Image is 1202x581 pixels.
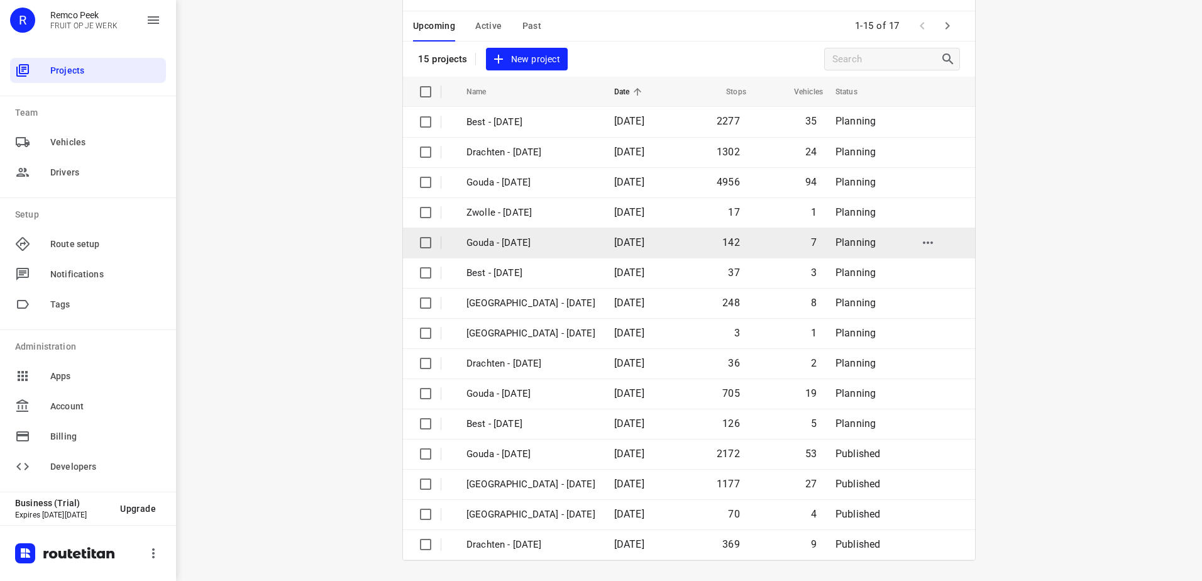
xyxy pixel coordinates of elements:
[15,498,110,508] p: Business (Trial)
[50,166,161,179] span: Drivers
[811,418,817,429] span: 5
[717,448,740,460] span: 2172
[805,448,817,460] span: 53
[50,268,161,281] span: Notifications
[466,84,503,99] span: Name
[614,508,644,520] span: [DATE]
[614,236,644,248] span: [DATE]
[614,387,644,399] span: [DATE]
[413,18,455,34] span: Upcoming
[835,115,876,127] span: Planning
[522,18,542,34] span: Past
[835,538,881,550] span: Published
[466,447,595,462] p: Gouda - Wednesday
[466,115,595,130] p: Best - [DATE]
[466,175,595,190] p: Gouda - [DATE]
[614,176,644,188] span: [DATE]
[910,13,935,38] span: Previous Page
[10,160,166,185] div: Drivers
[717,115,740,127] span: 2277
[50,298,161,311] span: Tags
[722,418,740,429] span: 126
[614,418,644,429] span: [DATE]
[835,176,876,188] span: Planning
[15,208,166,221] p: Setup
[10,292,166,317] div: Tags
[728,267,739,279] span: 37
[120,504,156,514] span: Upgrade
[10,394,166,419] div: Account
[10,130,166,155] div: Vehicles
[614,327,644,339] span: [DATE]
[466,296,595,311] p: [GEOGRAPHIC_DATA] - [DATE]
[940,52,959,67] div: Search
[10,363,166,389] div: Apps
[418,53,468,65] p: 15 projects
[50,64,161,77] span: Projects
[614,84,646,99] span: Date
[728,357,739,369] span: 36
[717,146,740,158] span: 1302
[717,176,740,188] span: 4956
[466,326,595,341] p: [GEOGRAPHIC_DATA] - [DATE]
[614,297,644,309] span: [DATE]
[466,387,595,401] p: Gouda - Thursday
[835,297,876,309] span: Planning
[50,21,118,30] p: FRUIT OP JE WERK
[466,538,595,552] p: Drachten - Wednesday
[614,206,644,218] span: [DATE]
[778,84,823,99] span: Vehicles
[486,48,568,71] button: New project
[835,448,881,460] span: Published
[10,8,35,33] div: R
[835,478,881,490] span: Published
[835,357,876,369] span: Planning
[466,266,595,280] p: Best - [DATE]
[728,508,739,520] span: 70
[811,206,817,218] span: 1
[50,460,161,473] span: Developers
[835,206,876,218] span: Planning
[614,478,644,490] span: [DATE]
[15,106,166,119] p: Team
[50,370,161,383] span: Apps
[466,206,595,220] p: Zwolle - [DATE]
[466,417,595,431] p: Best - Thursday
[614,357,644,369] span: [DATE]
[614,146,644,158] span: [DATE]
[722,297,740,309] span: 248
[50,430,161,443] span: Billing
[734,327,740,339] span: 3
[835,236,876,248] span: Planning
[466,145,595,160] p: Drachten - Monday
[811,236,817,248] span: 7
[835,146,876,158] span: Planning
[835,508,881,520] span: Published
[832,50,940,69] input: Search projects
[850,13,905,40] span: 1-15 of 17
[614,538,644,550] span: [DATE]
[811,357,817,369] span: 2
[466,236,595,250] p: Gouda - [DATE]
[722,236,740,248] span: 142
[835,327,876,339] span: Planning
[728,206,739,218] span: 17
[466,477,595,492] p: Zwolle - Wednesday
[50,238,161,251] span: Route setup
[10,231,166,257] div: Route setup
[614,115,644,127] span: [DATE]
[475,18,502,34] span: Active
[710,84,746,99] span: Stops
[805,176,817,188] span: 94
[811,508,817,520] span: 4
[835,418,876,429] span: Planning
[110,497,166,520] button: Upgrade
[614,267,644,279] span: [DATE]
[835,84,874,99] span: Status
[466,507,595,522] p: Antwerpen - Wednesday
[50,400,161,413] span: Account
[10,424,166,449] div: Billing
[811,267,817,279] span: 3
[811,327,817,339] span: 1
[50,136,161,149] span: Vehicles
